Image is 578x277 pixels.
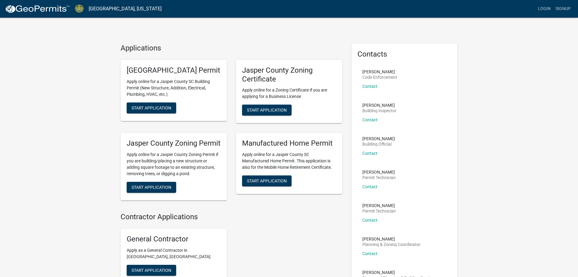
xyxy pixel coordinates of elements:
h5: General Contractor [127,235,221,244]
span: Start Application [247,108,287,113]
a: Login [535,3,553,15]
p: Planning & Zoning Coordinator [362,242,420,247]
span: Start Application [132,185,171,190]
wm-workflow-list-section: Applications [121,44,342,205]
a: Contact [362,251,378,256]
h4: Contractor Applications [121,213,342,221]
a: Contact [362,84,378,89]
p: [PERSON_NAME] [362,103,396,107]
button: Start Application [127,265,176,276]
p: Apply online for a Jasper County SC Building Permit (New Structure, Addition, Electrical, Plumbin... [127,78,221,98]
h4: Applications [121,44,342,53]
p: [PERSON_NAME] [362,203,396,208]
img: Jasper County, South Carolina [75,5,84,13]
p: Apply online for a Jasper County SC Manufactured Home Permit. This application is also for the Mo... [242,151,336,171]
p: Building Inspector [362,109,396,113]
h5: Jasper County Zoning Permit [127,139,221,148]
button: Start Application [127,102,176,113]
button: Start Application [127,182,176,193]
a: Contact [362,184,378,189]
h5: Manufactured Home Permit [242,139,336,148]
h5: [GEOGRAPHIC_DATA] Permit [127,66,221,75]
p: [PERSON_NAME] [362,237,420,241]
a: Contact [362,151,378,156]
h5: Contacts [357,50,452,59]
span: Start Application [132,105,171,110]
a: Contact [362,218,378,223]
p: Apply online for a Jasper County Zoning Permit if you are building/placing a new structure or add... [127,151,221,177]
a: [GEOGRAPHIC_DATA], [US_STATE] [89,4,162,14]
button: Start Application [242,105,292,116]
p: [PERSON_NAME] [362,170,396,174]
p: Apply as a General Contractor in [GEOGRAPHIC_DATA], [GEOGRAPHIC_DATA] [127,247,221,260]
p: Building Official [362,142,395,146]
p: Permit Technician [362,175,396,180]
h5: Jasper County Zoning Certificate [242,66,336,84]
a: Contact [362,117,378,122]
p: [PERSON_NAME] [362,270,436,275]
p: Apply online for a Zoning Certificate if you are applying for a Business License [242,87,336,100]
a: Signup [553,3,573,15]
button: Start Application [242,175,292,186]
p: Permit Technician [362,209,396,213]
span: Start Application [247,178,287,183]
span: Start Application [132,268,171,272]
p: [PERSON_NAME] [362,137,395,141]
p: Code Enforcement [362,75,397,79]
p: [PERSON_NAME] [362,70,397,74]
